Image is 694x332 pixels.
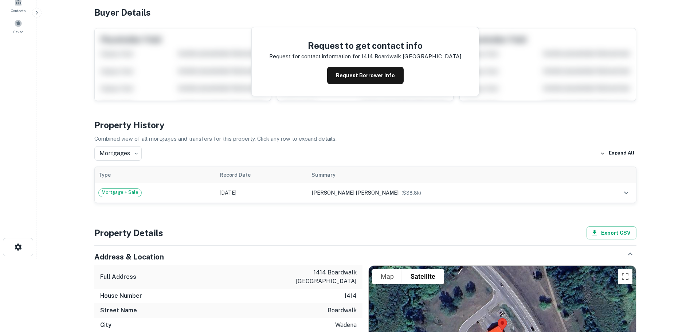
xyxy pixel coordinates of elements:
[335,321,357,329] p: wadena
[94,251,164,262] h5: Address & Location
[344,292,357,300] p: 1414
[94,118,636,132] h4: Property History
[95,167,216,183] th: Type
[99,189,141,196] span: Mortgage + Sale
[94,134,636,143] p: Combined view of all mortgages and transfers for this property. Click any row to expand details.
[598,148,636,159] button: Expand All
[11,8,26,13] span: Contacts
[372,269,402,284] button: Show street map
[94,226,163,239] h4: Property Details
[94,6,636,19] h4: Buyer Details
[269,39,461,52] h4: Request to get contact info
[2,16,34,36] a: Saved
[100,273,136,281] h6: Full Address
[620,187,632,199] button: expand row
[327,67,404,84] button: Request Borrower Info
[100,306,137,315] h6: Street Name
[401,190,421,196] span: ($ 38.8k )
[402,269,444,284] button: Show satellite imagery
[328,306,357,315] p: boardwalk
[100,292,142,300] h6: House Number
[658,274,694,309] iframe: Chat Widget
[291,268,357,286] p: 1414 boardwalk [GEOGRAPHIC_DATA]
[216,183,308,203] td: [DATE]
[94,146,142,161] div: Mortgages
[216,167,308,183] th: Record Date
[13,29,24,35] span: Saved
[100,321,111,329] h6: City
[311,190,399,196] span: [PERSON_NAME] [PERSON_NAME]
[269,52,360,61] p: Request for contact information for
[308,167,589,183] th: Summary
[361,52,461,61] p: 1414 boardwalk [GEOGRAPHIC_DATA]
[587,226,636,239] button: Export CSV
[618,269,632,284] button: Toggle fullscreen view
